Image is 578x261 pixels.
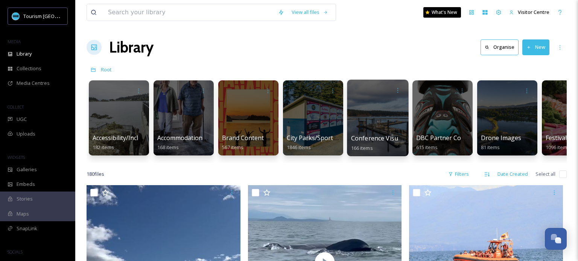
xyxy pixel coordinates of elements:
span: SOCIALS [8,249,23,255]
a: Drone Images81 items [481,134,521,151]
span: DBC Partner Contrent [416,134,479,142]
span: Root [101,66,112,73]
span: Brand Content [222,134,264,142]
span: Tourism [GEOGRAPHIC_DATA] [23,12,91,20]
span: 615 items [416,144,438,151]
span: City Parks/Sport Images [287,134,355,142]
span: Uploads [17,130,35,137]
a: DBC Partner Contrent615 items [416,134,479,151]
span: Accessibility/Inclusivity [93,134,156,142]
a: View all files [288,5,332,20]
span: Select all [535,170,555,178]
span: Galleries [17,166,37,173]
span: Conference Visuals [351,134,406,142]
span: Library [17,50,32,57]
span: 1096 items [546,144,570,151]
a: Accessibility/Inclusivity182 items [93,134,156,151]
span: 166 items [351,144,373,151]
span: 168 items [157,144,179,151]
a: Root [101,65,112,74]
span: Collections [17,65,41,72]
span: WIDGETS [8,154,25,160]
img: tourism_nanaimo_logo.jpeg [12,12,20,20]
span: Accommodations by Biz [157,134,224,142]
a: Brand Content567 items [222,134,264,151]
span: Embeds [17,181,35,188]
span: MEDIA [8,39,21,44]
a: City Parks/Sport Images1846 items [287,134,355,151]
div: Date Created [494,167,532,181]
button: Organise [481,39,519,55]
div: Filters [444,167,473,181]
span: UGC [17,116,27,123]
span: 81 items [481,144,500,151]
input: Search your library [104,4,274,21]
span: Visitor Centre [518,9,549,15]
span: Drone Images [481,134,521,142]
span: COLLECT [8,104,24,110]
button: Open Chat [545,228,567,250]
span: 182 items [93,144,114,151]
span: Stories [17,195,33,202]
a: Conference Visuals166 items [351,135,406,151]
a: Library [109,36,154,59]
button: New [522,39,549,55]
span: 567 items [222,144,243,151]
span: Media Centres [17,80,50,87]
span: SnapLink [17,225,37,232]
a: Visitor Centre [505,5,553,20]
span: Maps [17,210,29,217]
a: Accommodations by Biz168 items [157,134,224,151]
a: Organise [481,39,522,55]
span: 180 file s [87,170,104,178]
span: 1846 items [287,144,311,151]
a: What's New [423,7,461,18]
